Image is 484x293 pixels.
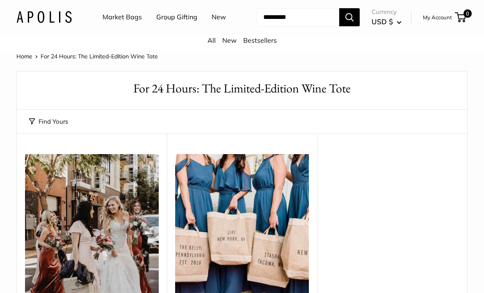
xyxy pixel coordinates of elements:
a: Bestsellers [243,36,277,44]
a: Group Gifting [156,11,197,23]
a: My Account [423,12,452,22]
button: Search [339,8,360,26]
a: New [222,36,237,44]
nav: Breadcrumb [16,51,158,62]
img: Apolis [16,11,72,23]
a: New [212,11,226,23]
button: Find Yours [29,116,68,127]
input: Search... [257,8,339,26]
a: Home [16,53,32,60]
a: Market Bags [103,11,142,23]
button: USD $ [372,15,402,28]
span: For 24 Hours: The Limited-Edition Wine Tote [41,53,158,60]
span: USD $ [372,17,393,26]
a: 0 [456,12,466,22]
span: 0 [463,9,472,18]
span: Currency [372,6,402,18]
a: All [208,36,216,44]
h1: For 24 Hours: The Limited-Edition Wine Tote [29,80,455,97]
